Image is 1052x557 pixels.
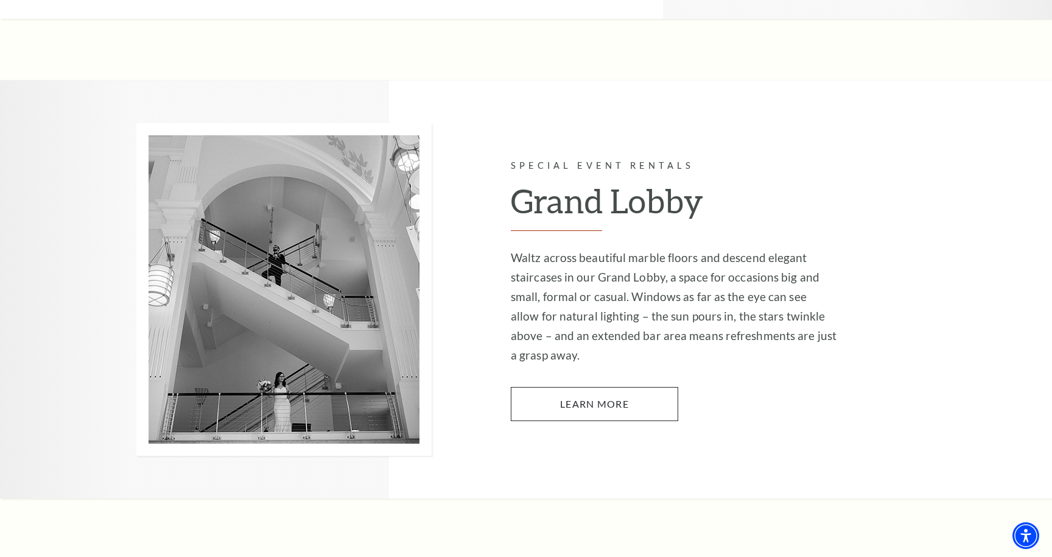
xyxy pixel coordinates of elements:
p: Waltz across beautiful marble floors and descend elegant staircases in our Grand Lobby, a space f... [511,248,836,365]
img: Special Event Rentals [136,123,432,456]
h2: Grand Lobby [511,181,836,231]
p: Special Event Rentals [511,158,836,174]
div: Accessibility Menu [1012,522,1039,549]
a: Learn More Grand Lobby [511,387,678,421]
